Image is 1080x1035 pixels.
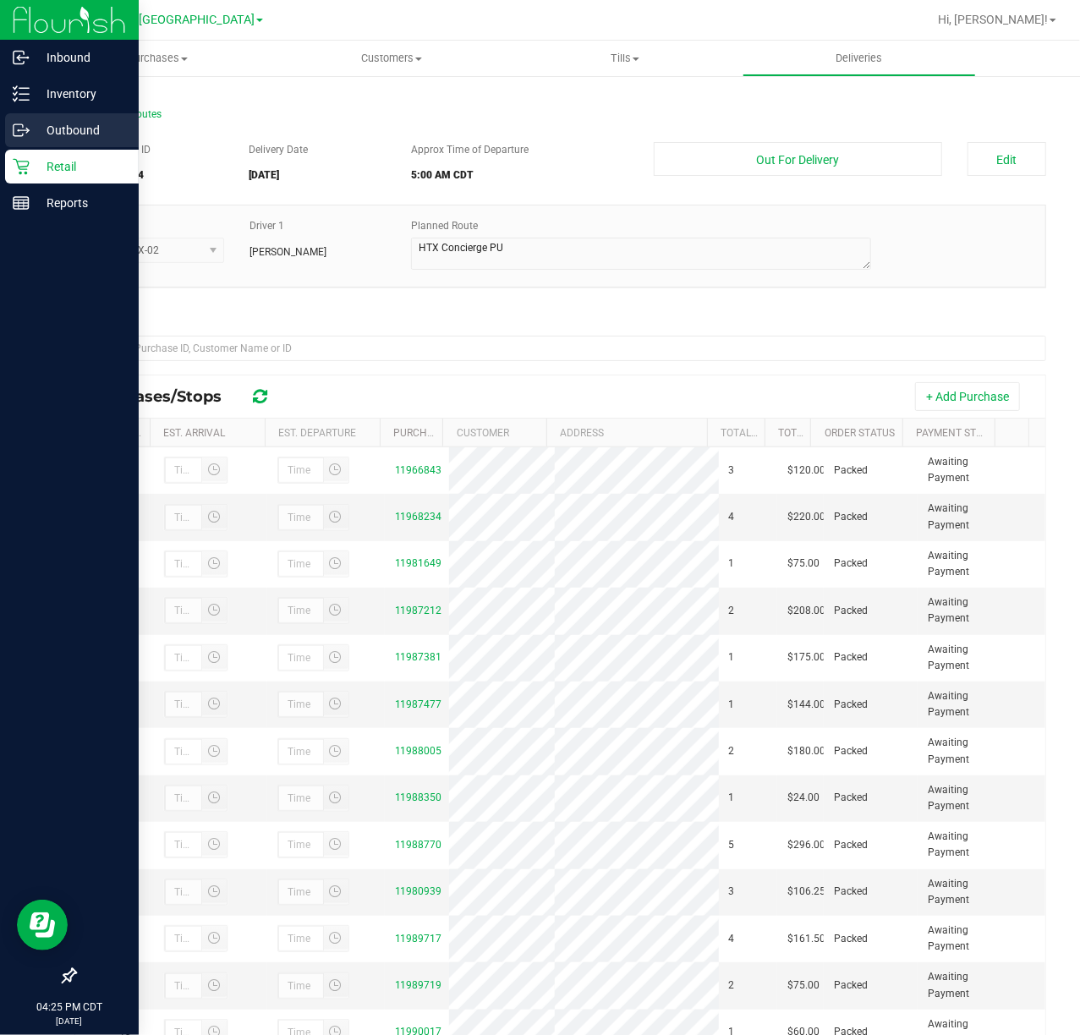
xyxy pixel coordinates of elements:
[787,649,825,665] span: $175.00
[729,556,735,572] span: 1
[787,743,825,759] span: $180.00
[249,218,284,233] label: Driver 1
[787,509,825,525] span: $220.00
[411,170,628,181] h5: 5:00 AM CDT
[928,969,1001,1001] span: Awaiting Payment
[834,463,868,479] span: Packed
[275,41,509,76] a: Customers
[928,829,1001,861] span: Awaiting Payment
[17,900,68,950] iframe: Resource center
[13,194,30,211] inline-svg: Reports
[8,999,131,1015] p: 04:25 PM CDT
[13,158,30,175] inline-svg: Retail
[41,41,275,76] a: Purchases
[395,839,442,851] a: 11988770
[8,1015,131,1027] p: [DATE]
[30,156,131,177] p: Retail
[787,884,825,900] span: $106.25
[813,51,905,66] span: Deliveries
[834,837,868,853] span: Packed
[395,651,442,663] a: 11987381
[163,427,225,439] a: Est. Arrival
[249,244,326,260] span: [PERSON_NAME]
[787,556,820,572] span: $75.00
[442,419,545,447] th: Customer
[729,884,735,900] span: 3
[834,603,868,619] span: Packed
[834,884,868,900] span: Packed
[928,594,1001,627] span: Awaiting Payment
[743,41,977,76] a: Deliveries
[834,931,868,947] span: Packed
[13,49,30,66] inline-svg: Inbound
[265,419,380,447] th: Est. Departure
[928,923,1001,955] span: Awaiting Payment
[834,977,868,994] span: Packed
[509,51,742,66] span: Tills
[729,931,735,947] span: 4
[729,649,735,665] span: 1
[787,790,820,806] span: $24.00
[915,382,1020,411] button: + Add Purchase
[938,13,1048,26] span: Hi, [PERSON_NAME]!
[30,47,131,68] p: Inbound
[249,142,309,157] label: Delivery Date
[834,509,868,525] span: Packed
[787,837,825,853] span: $296.00
[393,427,458,439] a: Purchase ID
[276,51,508,66] span: Customers
[30,120,131,140] p: Outbound
[928,501,1001,533] span: Awaiting Payment
[968,142,1046,176] button: Edit
[928,642,1001,674] span: Awaiting Payment
[787,931,825,947] span: $161.50
[88,387,238,406] span: Purchases/Stops
[778,427,809,439] a: Total
[729,697,735,713] span: 1
[654,142,941,176] button: Out For Delivery
[834,649,868,665] span: Packed
[123,427,156,439] a: Stop #
[395,511,442,523] a: 11968234
[395,885,442,897] a: 11980939
[30,193,131,213] p: Reports
[787,977,820,994] span: $75.00
[928,876,1001,908] span: Awaiting Payment
[834,790,868,806] span: Packed
[411,218,478,233] label: Planned Route
[395,557,442,569] a: 11981649
[395,464,442,476] a: 11966843
[928,688,1001,720] span: Awaiting Payment
[411,142,529,157] label: Approx Time of Departure
[787,697,825,713] span: $144.00
[395,698,442,710] a: 11987477
[834,697,868,713] span: Packed
[508,41,743,76] a: Tills
[395,745,442,757] a: 11988005
[928,548,1001,580] span: Awaiting Payment
[787,603,825,619] span: $208.00
[834,743,868,759] span: Packed
[834,556,868,572] span: Packed
[928,735,1001,767] span: Awaiting Payment
[13,85,30,102] inline-svg: Inventory
[729,837,735,853] span: 5
[82,13,255,27] span: TX Austin [GEOGRAPHIC_DATA]
[395,791,442,803] a: 11988350
[707,419,765,447] th: Total Order Lines
[729,463,735,479] span: 3
[249,170,386,181] h5: [DATE]
[30,84,131,104] p: Inventory
[729,509,735,525] span: 4
[787,463,825,479] span: $120.00
[729,977,735,994] span: 2
[546,419,707,447] th: Address
[74,336,1046,361] input: Search Purchase ID, Customer Name or ID
[41,51,275,66] span: Purchases
[917,427,1001,439] a: Payment Status
[729,603,735,619] span: 2
[729,790,735,806] span: 1
[825,427,895,439] a: Order Status
[395,933,442,945] a: 11989717
[395,979,442,991] a: 11989719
